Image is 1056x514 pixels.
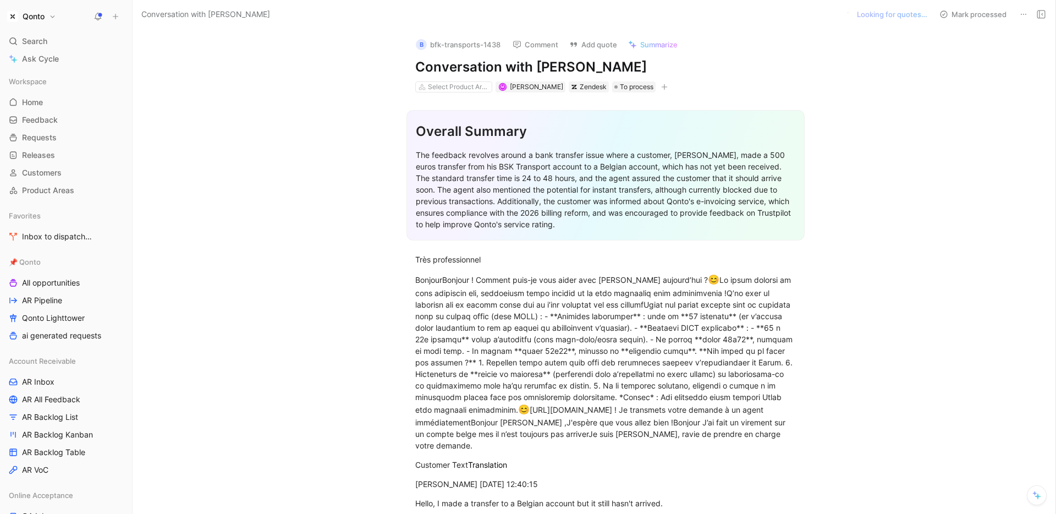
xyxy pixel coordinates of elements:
[22,313,85,324] span: Qonto Lighttower
[4,147,128,163] a: Releases
[4,254,128,344] div: 📌 QontoAll opportunitiesAR PipelineQonto Lighttowerai generated requests
[4,9,59,24] button: QontoQonto
[4,228,128,245] a: Inbox to dispatch🛠️ Tools
[9,256,41,267] span: 📌 Qonto
[499,84,505,90] div: M
[416,149,795,230] div: The feedback revolves around a bank transfer issue where a customer, [PERSON_NAME], made a 500 eu...
[4,310,128,326] a: Qonto Lighttower
[4,94,128,111] a: Home
[415,273,796,451] div: BonjourBonjour ! Comment puis-je vous aider avec [PERSON_NAME] aujourd’hui ? Lo ipsum dolorsi am ...
[22,114,58,125] span: Feedback
[7,11,18,22] img: Qonto
[4,207,128,224] div: Favorites
[22,185,74,196] span: Product Areas
[22,412,78,423] span: AR Backlog List
[22,376,54,387] span: AR Inbox
[415,58,796,76] h1: Conversation with [PERSON_NAME]
[841,7,932,22] button: Looking for quotes…
[4,73,128,90] div: Workspace
[620,81,653,92] span: To process
[518,404,530,415] span: 😊
[4,51,128,67] a: Ask Cycle
[4,292,128,309] a: AR Pipeline
[22,97,43,108] span: Home
[508,37,563,52] button: Comment
[9,356,76,367] span: Account Receivable
[4,275,128,291] a: All opportunities
[564,37,622,52] button: Add quote
[4,409,128,425] a: AR Backlog List
[411,36,505,53] button: bbfk-transports-1438
[9,210,41,221] span: Favorites
[22,150,55,161] span: Releases
[141,8,270,21] span: Conversation with [PERSON_NAME]
[22,277,80,288] span: All opportunities
[468,460,507,469] span: Translation
[22,167,62,178] span: Customers
[415,497,796,509] div: Hello, I made a transfer to a Belgian account but it still hasn't arrived.
[415,478,796,490] div: [PERSON_NAME] [DATE] 12:40:15
[23,12,45,21] h1: Qonto
[428,81,490,92] div: Select Product Areas
[22,464,48,475] span: AR VoC
[22,295,62,306] span: AR Pipeline
[4,129,128,146] a: Requests
[934,7,1011,22] button: Mark processed
[22,330,101,341] span: ai generated requests
[4,33,128,50] div: Search
[640,40,678,50] span: Summarize
[22,231,102,243] span: Inbox to dispatch
[4,112,128,128] a: Feedback
[22,52,59,65] span: Ask Cycle
[4,426,128,443] a: AR Backlog Kanban
[9,490,73,501] span: Online Acceptance
[612,81,656,92] div: To process
[4,182,128,199] a: Product Areas
[4,374,128,390] a: AR Inbox
[22,35,47,48] span: Search
[22,429,93,440] span: AR Backlog Kanban
[4,487,128,504] div: Online Acceptance
[4,444,128,461] a: AR Backlog Table
[22,132,57,143] span: Requests
[416,122,795,141] div: Overall Summary
[4,165,128,181] a: Customers
[22,394,80,405] span: AR All Feedback
[415,254,796,265] div: Très professionnel
[623,37,683,52] button: Summarize
[4,353,128,369] div: Account Receivable
[580,81,607,92] div: Zendesk
[22,447,85,458] span: AR Backlog Table
[708,274,719,285] span: 😊
[9,76,47,87] span: Workspace
[510,83,563,91] span: [PERSON_NAME]
[4,353,128,478] div: Account ReceivableAR InboxAR All FeedbackAR Backlog ListAR Backlog KanbanAR Backlog TableAR VoC
[4,462,128,478] a: AR VoC
[4,391,128,408] a: AR All Feedback
[4,327,128,344] a: ai generated requests
[4,254,128,270] div: 📌 Qonto
[416,39,427,50] div: b
[415,459,796,471] div: Customer Text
